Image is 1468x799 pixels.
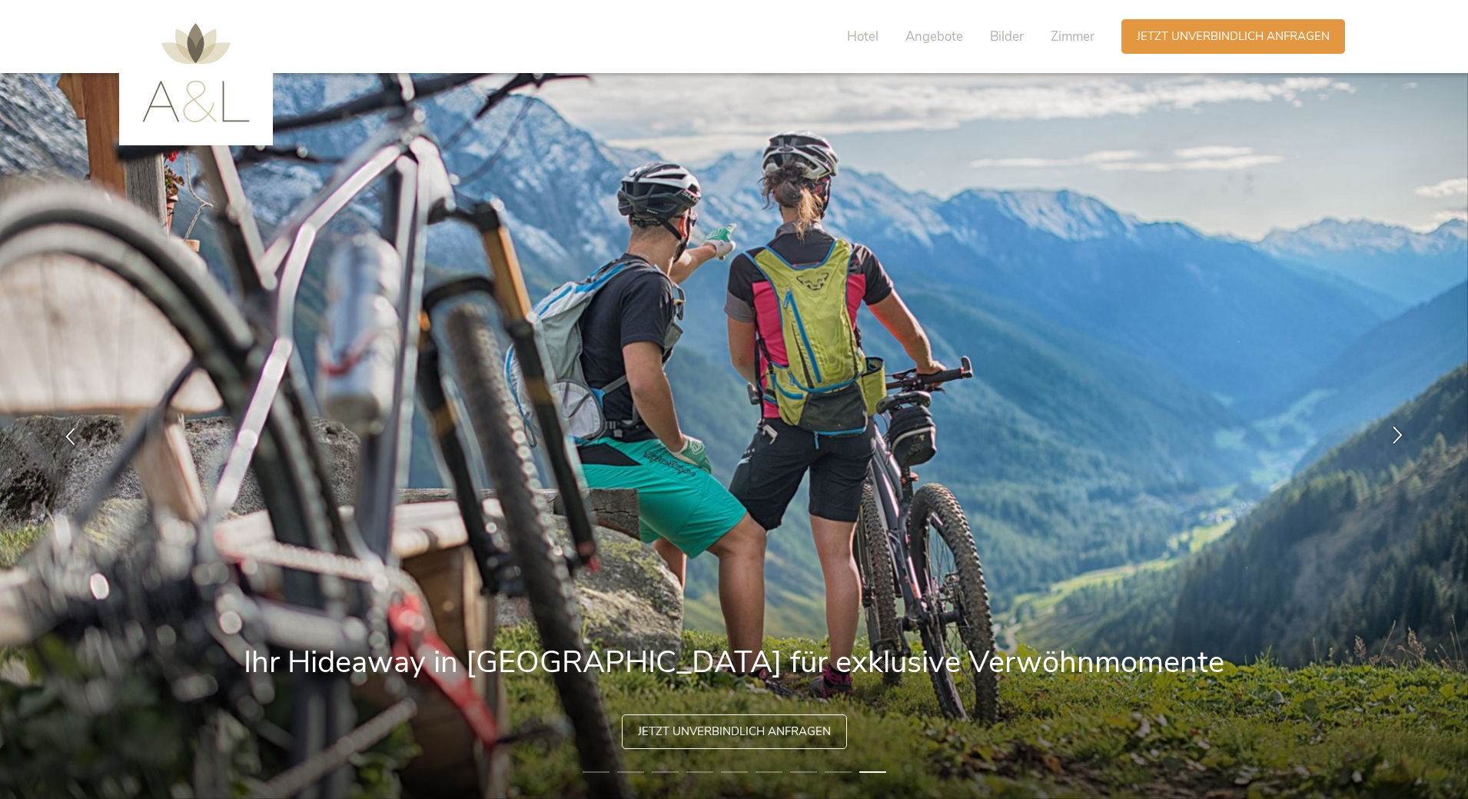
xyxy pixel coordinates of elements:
span: Bilder [990,28,1024,45]
img: AMONTI & LUNARIS Wellnessresort [142,23,250,122]
span: Jetzt unverbindlich anfragen [1137,28,1330,45]
span: Zimmer [1051,28,1094,45]
span: Angebote [905,28,963,45]
span: Jetzt unverbindlich anfragen [638,724,831,740]
span: Hotel [847,28,878,45]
